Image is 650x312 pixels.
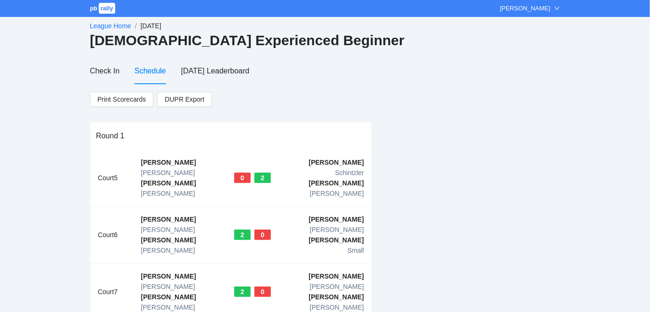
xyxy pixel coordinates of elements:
b: [PERSON_NAME] [309,216,364,223]
span: [PERSON_NAME] [141,190,195,197]
h2: [DEMOGRAPHIC_DATA] Experienced Beginner [90,31,560,50]
b: [PERSON_NAME] [141,293,196,301]
div: Schedule [135,65,166,77]
b: [PERSON_NAME] [309,236,364,244]
span: [PERSON_NAME] [310,283,364,290]
td: Court 6 [90,207,134,264]
b: [PERSON_NAME] [141,272,196,280]
b: [PERSON_NAME] [141,236,196,244]
span: Small [348,247,364,254]
div: 0 [254,287,271,297]
span: [PERSON_NAME] [141,304,195,311]
div: 2 [254,173,271,183]
b: [PERSON_NAME] [309,179,364,187]
span: rally [99,3,115,14]
div: 2 [234,230,251,240]
span: [PERSON_NAME] [310,226,364,233]
b: [PERSON_NAME] [309,272,364,280]
span: DUPR Export [165,92,204,106]
span: Schintzler [335,169,364,176]
div: Round 1 [96,122,366,149]
span: [DATE] [141,22,161,30]
b: [PERSON_NAME] [309,293,364,301]
div: 2 [234,287,251,297]
span: Print Scorecards [97,92,146,106]
a: League Home [90,22,131,30]
span: [PERSON_NAME] [310,190,364,197]
div: [DATE] Leaderboard [181,65,250,77]
span: down [554,5,560,11]
span: [PERSON_NAME] [310,304,364,311]
div: Check In [90,65,119,77]
a: Print Scorecards [90,92,153,107]
b: [PERSON_NAME] [141,159,196,166]
b: [PERSON_NAME] [309,159,364,166]
span: [PERSON_NAME] [141,226,195,233]
span: [PERSON_NAME] [141,247,195,254]
span: [PERSON_NAME] [141,169,195,176]
span: [PERSON_NAME] [141,283,195,290]
div: 0 [234,173,251,183]
a: DUPR Export [157,92,212,107]
td: Court 5 [90,150,134,207]
div: [PERSON_NAME] [500,4,550,13]
a: pbrally [90,5,117,12]
span: / [135,22,137,30]
div: 0 [254,230,271,240]
b: [PERSON_NAME] [141,216,196,223]
span: pb [90,5,97,12]
b: [PERSON_NAME] [141,179,196,187]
